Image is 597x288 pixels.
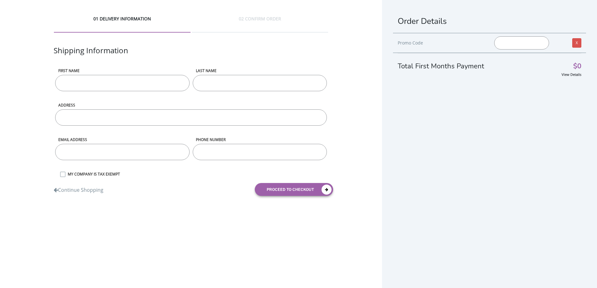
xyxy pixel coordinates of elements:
label: First name [55,68,189,73]
div: Shipping Information [54,45,328,68]
a: View Details [562,72,581,77]
div: 01 DELIVERY INFORMATION [54,16,191,33]
label: LAST NAME [193,68,327,73]
div: Total First Months Payment [398,53,581,71]
span: $0 [573,63,581,70]
a: Continue Shopping [54,183,103,194]
label: Email address [55,137,189,142]
button: proceed to checkout [255,183,333,196]
a: X [572,38,581,48]
label: MY COMPANY IS TAX EXEMPT [65,171,328,177]
label: phone number [193,137,327,142]
h1: Order Details [398,16,581,27]
div: Promo Code [398,39,485,47]
div: 02 CONFIRM ORDER [192,16,328,33]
